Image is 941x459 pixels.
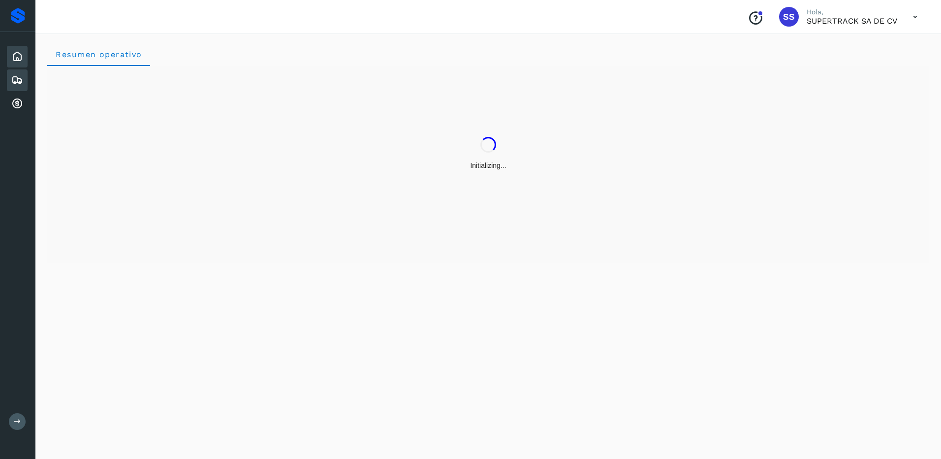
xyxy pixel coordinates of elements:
span: Resumen operativo [55,50,142,59]
div: Cuentas por cobrar [7,93,28,115]
p: Hola, [807,8,897,16]
div: Inicio [7,46,28,67]
div: Embarques [7,69,28,91]
p: SUPERTRACK SA DE CV [807,16,897,26]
